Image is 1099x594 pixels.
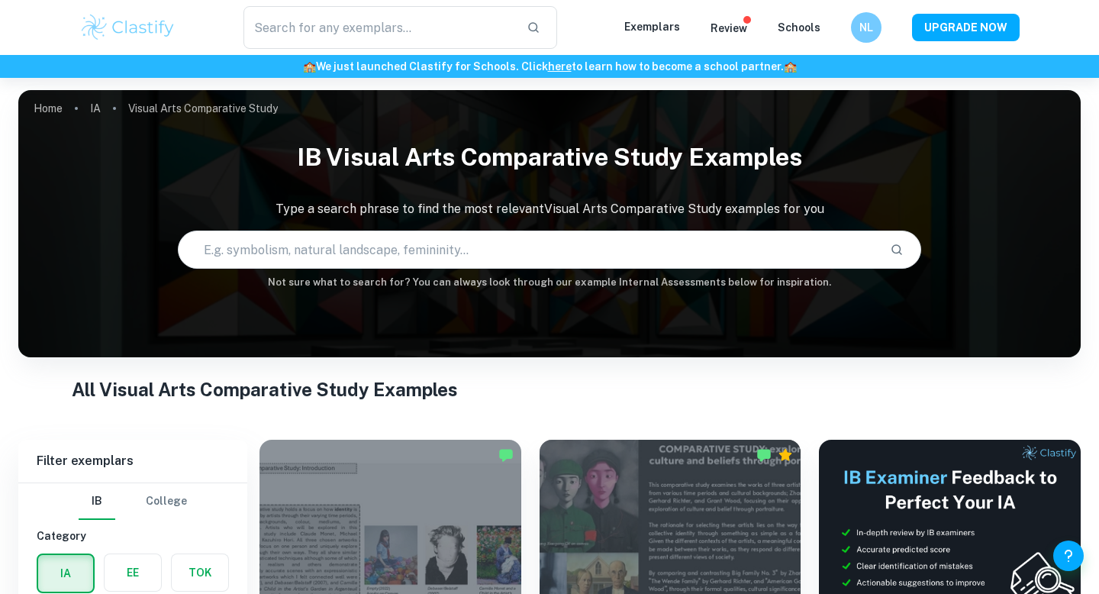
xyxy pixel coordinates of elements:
[498,447,514,463] img: Marked
[105,554,161,591] button: EE
[756,447,772,463] img: Marked
[18,133,1081,182] h1: IB Visual Arts Comparative Study examples
[18,440,247,483] h6: Filter exemplars
[778,447,793,463] div: Premium
[884,237,910,263] button: Search
[624,18,680,35] p: Exemplars
[90,98,101,119] a: IA
[34,98,63,119] a: Home
[303,60,316,73] span: 🏫
[858,19,875,36] h6: NL
[128,100,278,117] p: Visual Arts Comparative Study
[784,60,797,73] span: 🏫
[851,12,881,43] button: NL
[243,6,514,49] input: Search for any exemplars...
[179,228,878,271] input: E.g. symbolism, natural landscape, femininity...
[79,483,187,520] div: Filter type choice
[146,483,187,520] button: College
[79,12,176,43] img: Clastify logo
[1053,541,1084,571] button: Help and Feedback
[37,528,229,544] h6: Category
[548,60,572,73] a: here
[72,376,1028,403] h1: All Visual Arts Comparative Study Examples
[18,200,1081,218] p: Type a search phrase to find the most relevant Visual Arts Comparative Study examples for you
[18,275,1081,290] h6: Not sure what to search for? You can always look through our example Internal Assessments below f...
[711,20,747,37] p: Review
[3,58,1096,75] h6: We just launched Clastify for Schools. Click to learn how to become a school partner.
[79,483,115,520] button: IB
[778,21,820,34] a: Schools
[912,14,1020,41] button: UPGRADE NOW
[38,555,93,592] button: IA
[172,554,228,591] button: TOK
